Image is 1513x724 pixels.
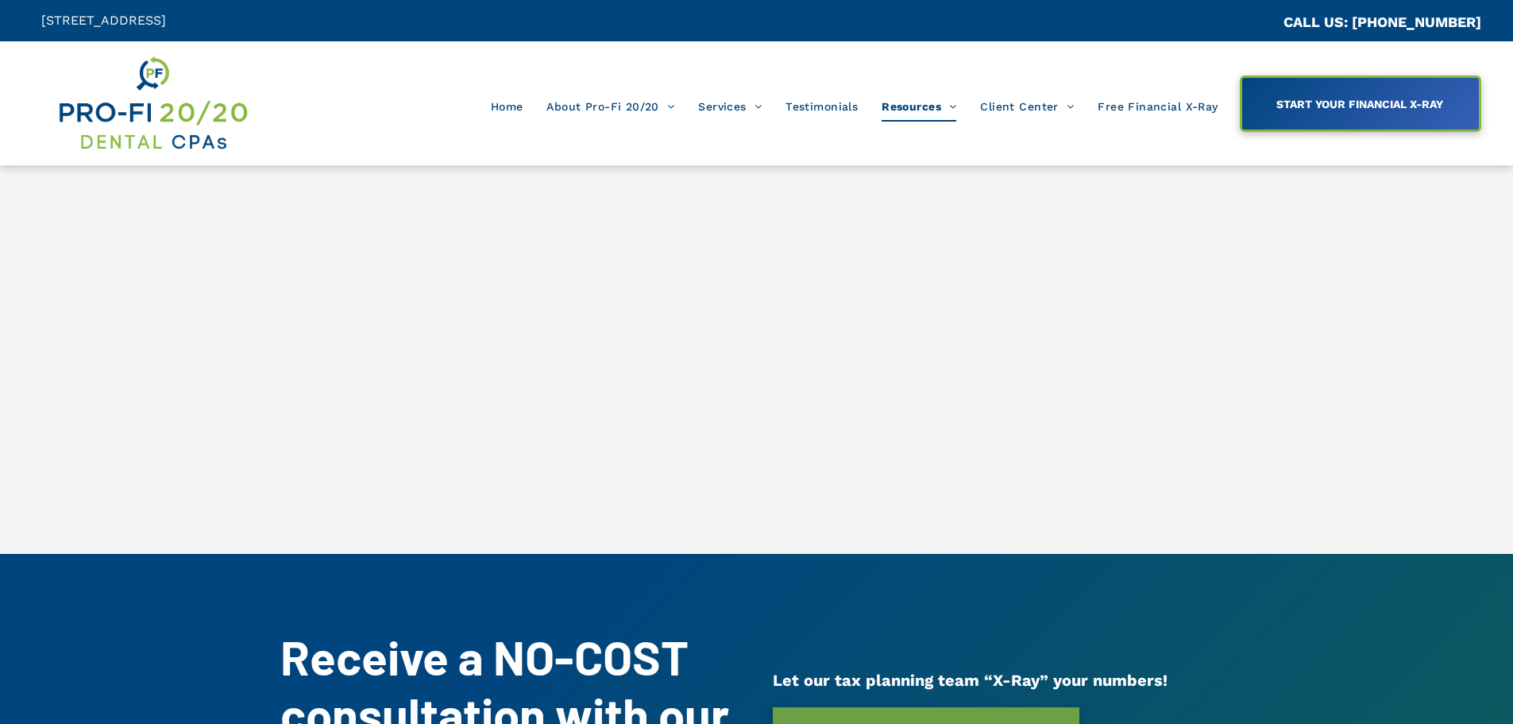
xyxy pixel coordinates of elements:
[773,671,1168,690] span: Let our tax planning team “X-Ray” your numbers!
[535,91,686,122] a: About Pro-Fi 20/20
[774,91,870,122] a: Testimonials
[56,53,249,153] img: Get Dental CPA Consulting, Bookkeeping, & Bank Loans
[41,13,166,28] span: [STREET_ADDRESS]
[1240,75,1481,132] a: START YOUR FINANCIAL X-RAY
[686,91,774,122] a: Services
[1216,15,1283,30] span: CA::CALLC
[968,91,1086,122] a: Client Center
[1283,14,1481,30] a: CALL US: [PHONE_NUMBER]
[1086,91,1229,122] a: Free Financial X-Ray
[479,91,535,122] a: Home
[1271,90,1449,118] span: START YOUR FINANCIAL X-RAY
[870,91,968,122] a: Resources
